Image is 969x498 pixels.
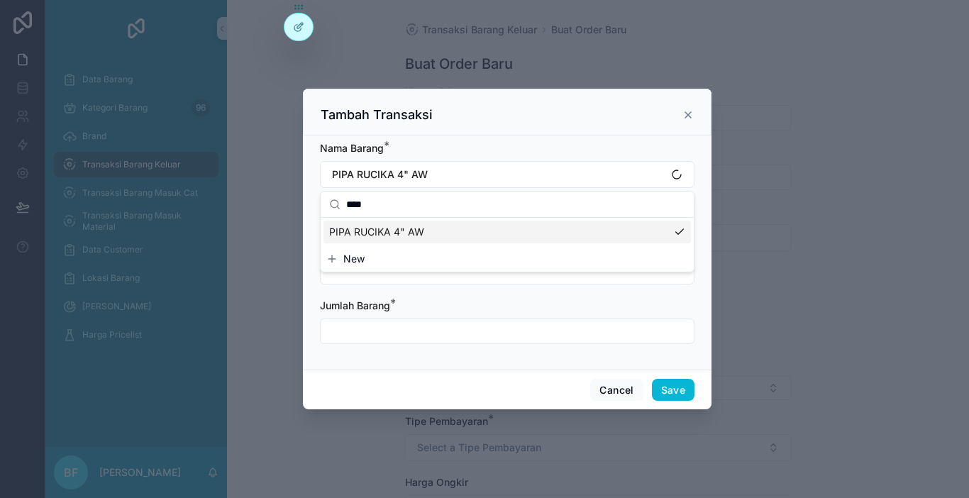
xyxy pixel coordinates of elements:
[590,379,643,402] button: Cancel
[652,379,694,402] button: Save
[321,106,433,123] h3: Tambah Transaksi
[320,161,694,188] button: Select Button
[332,167,428,182] span: PIPA RUCIKA 4" AW
[329,225,424,239] span: PIPA RUCIKA 4" AW
[320,299,390,311] span: Jumlah Barang
[321,218,694,246] div: Suggestions
[326,252,688,266] button: New
[320,142,384,154] span: Nama Barang
[343,252,365,266] span: New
